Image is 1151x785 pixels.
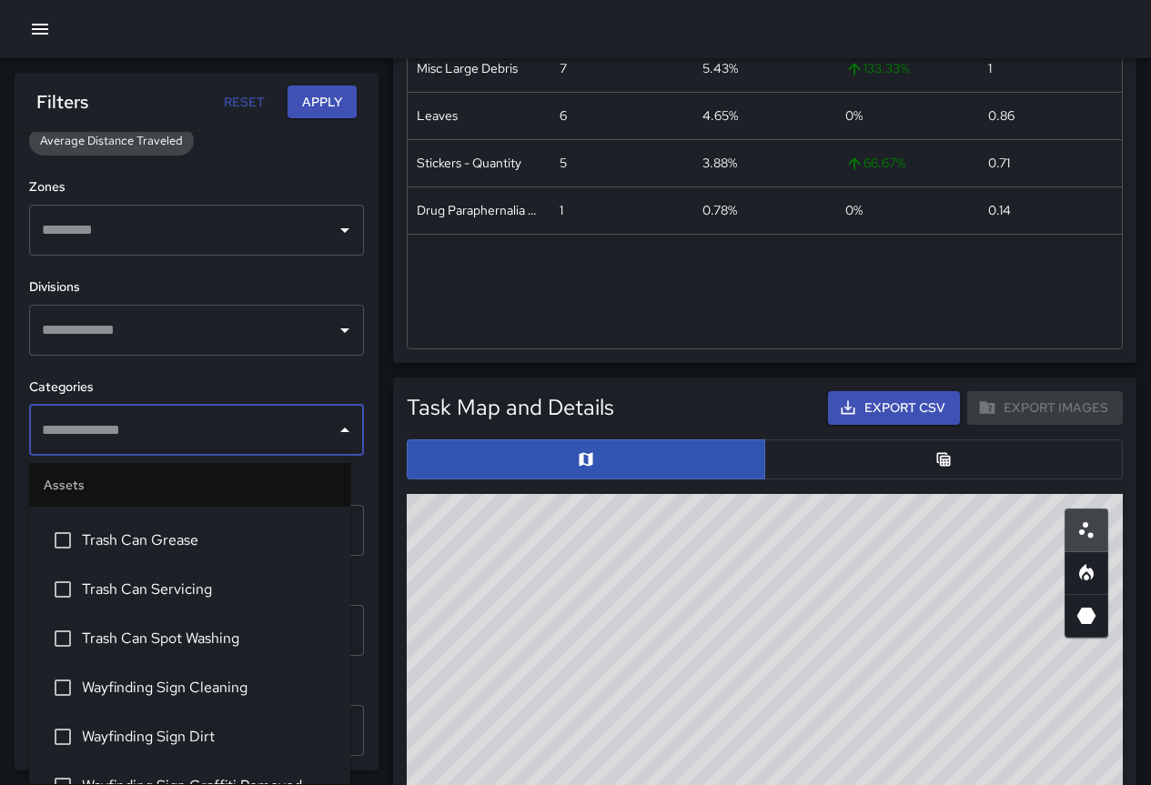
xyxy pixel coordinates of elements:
[82,726,336,748] span: Wayfinding Sign Dirt
[764,439,1123,479] button: Table
[828,391,960,425] button: Export CSV
[1075,562,1097,584] svg: Heatmap
[29,126,194,156] div: Average Distance Traveled
[979,92,1122,139] div: 0.86
[693,186,836,234] div: 0.78%
[1075,519,1097,541] svg: Scatterplot
[29,377,364,398] h6: Categories
[29,463,350,507] li: Assets
[1065,594,1108,638] button: 3D Heatmap
[82,529,336,551] span: Trash Can Grease
[82,677,336,699] span: Wayfinding Sign Cleaning
[82,628,336,649] span: Trash Can Spot Washing
[332,418,358,443] button: Close
[979,186,1122,234] div: 0.14
[82,579,336,600] span: Trash Can Servicing
[550,45,693,92] div: 7
[934,450,953,468] svg: Table
[1065,551,1108,595] button: Heatmap
[845,202,863,218] span: 0 %
[332,317,358,343] button: Open
[407,439,765,479] button: Map
[550,92,693,139] div: 6
[36,87,88,116] h6: Filters
[845,45,970,92] span: 133.33 %
[215,86,273,119] button: Reset
[408,139,550,186] div: Stickers - Quantity
[693,139,836,186] div: 3.88%
[577,450,595,468] svg: Map
[408,45,550,92] div: Misc Large Debris
[845,107,863,124] span: 0 %
[1065,508,1108,552] button: Scatterplot
[408,92,550,139] div: Leaves
[979,45,1122,92] div: 1
[979,139,1122,186] div: 0.71
[550,186,693,234] div: 1
[1075,605,1097,627] svg: 3D Heatmap
[845,140,970,186] span: 66.67 %
[332,217,358,243] button: Open
[408,186,550,234] div: Drug Paraphernalia (Crack Pipes, Water Packs, Naloxone, etc.)
[288,86,357,119] button: Apply
[693,92,836,139] div: 4.65%
[550,139,693,186] div: 5
[29,132,194,150] span: Average Distance Traveled
[29,177,364,197] h6: Zones
[29,277,364,297] h6: Divisions
[407,393,614,422] h5: Task Map and Details
[693,45,836,92] div: 5.43%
